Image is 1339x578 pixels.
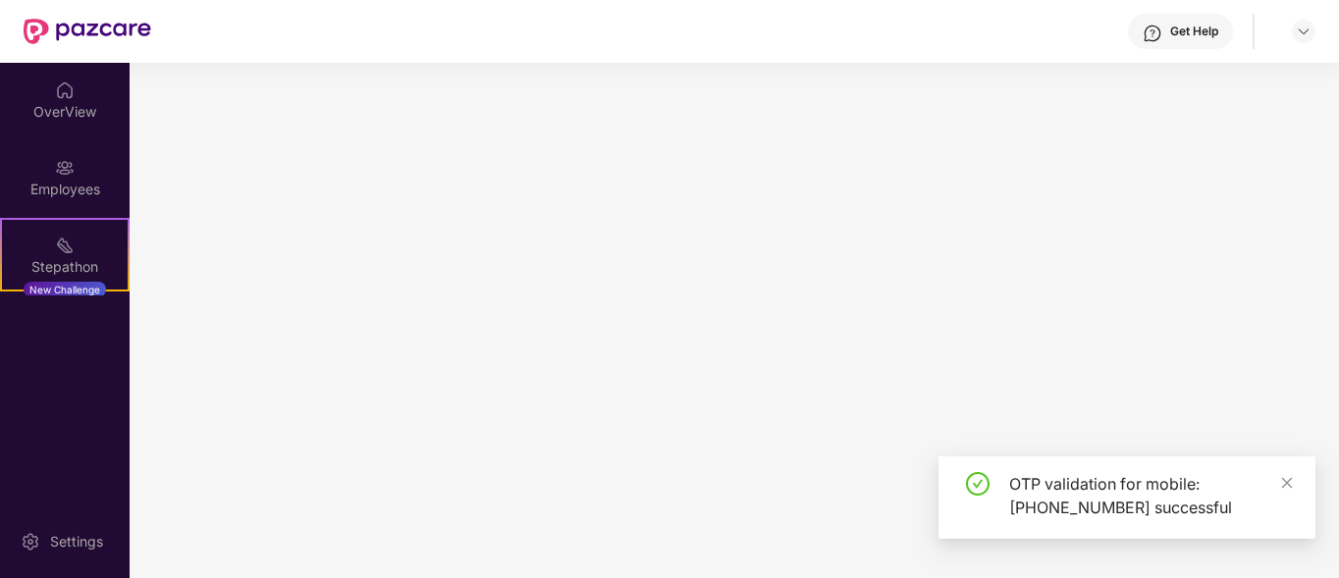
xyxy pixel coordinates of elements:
[1280,476,1294,490] span: close
[55,80,75,100] img: svg+xml;base64,PHN2ZyBpZD0iSG9tZSIgeG1sbnM9Imh0dHA6Ly93d3cudzMub3JnLzIwMDAvc3ZnIiB3aWR0aD0iMjAiIG...
[966,472,990,496] span: check-circle
[1296,24,1312,39] img: svg+xml;base64,PHN2ZyBpZD0iRHJvcGRvd24tMzJ4MzIiIHhtbG5zPSJodHRwOi8vd3d3LnczLm9yZy8yMDAwL3N2ZyIgd2...
[24,282,106,297] div: New Challenge
[44,532,109,552] div: Settings
[21,532,40,552] img: svg+xml;base64,PHN2ZyBpZD0iU2V0dGluZy0yMHgyMCIgeG1sbnM9Imh0dHA6Ly93d3cudzMub3JnLzIwMDAvc3ZnIiB3aW...
[24,19,151,44] img: New Pazcare Logo
[55,236,75,255] img: svg+xml;base64,PHN2ZyB4bWxucz0iaHR0cDovL3d3dy53My5vcmcvMjAwMC9zdmciIHdpZHRoPSIyMSIgaGVpZ2h0PSIyMC...
[1143,24,1162,43] img: svg+xml;base64,PHN2ZyBpZD0iSGVscC0zMngzMiIgeG1sbnM9Imh0dHA6Ly93d3cudzMub3JnLzIwMDAvc3ZnIiB3aWR0aD...
[55,158,75,178] img: svg+xml;base64,PHN2ZyBpZD0iRW1wbG95ZWVzIiB4bWxucz0iaHR0cDovL3d3dy53My5vcmcvMjAwMC9zdmciIHdpZHRoPS...
[1170,24,1218,39] div: Get Help
[2,257,128,277] div: Stepathon
[1009,472,1292,519] div: OTP validation for mobile: [PHONE_NUMBER] successful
